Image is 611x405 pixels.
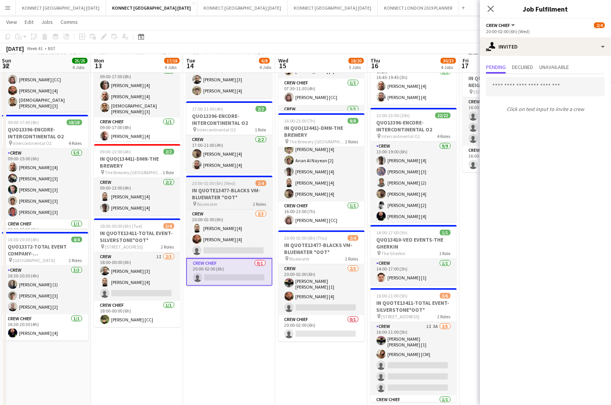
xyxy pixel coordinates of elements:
h3: IN QUO(13439)-NEIGHBOURHOOD EVENTS-EXCEL [463,75,549,89]
app-job-card: 17:00-21:00 (4h)2/2QUO13396-ENCORE-INTERCONTINENTAL O2 Intercontinental O21 RoleCrew2/217:00-21:0... [186,101,273,173]
span: 09:00-13:00 (4h) [100,149,131,155]
span: Intercontinental O2 [382,133,421,139]
span: 12 [1,61,11,70]
span: The Brewery [GEOGRAPHIC_DATA], [STREET_ADDRESS] [290,139,345,145]
app-card-role: Crew Chief1/116:30-20:30 (4h)[PERSON_NAME] [4] [2,314,88,341]
span: Crew Chief [486,22,510,28]
h3: QUO13396-ENCORE-INTERCONTINENTAL O2 [2,126,88,140]
div: 16:30-20:30 (4h)4/4QUO13372-TOTAL EVENT COMPANY-[GEOGRAPHIC_DATA] [GEOGRAPHIC_DATA]2 RolesCrew3/3... [2,232,88,341]
app-card-role: Crew2/320:00-02:00 (6h)[PERSON_NAME] [PERSON_NAME] [1][PERSON_NAME] [4] [278,264,365,315]
span: The Gherkin [382,250,406,256]
div: 4 Jobs [259,64,271,70]
span: 2 Roles [161,244,174,250]
span: 1 Role [163,170,174,175]
span: Thu [370,57,380,64]
span: 2/4 [256,180,266,186]
span: The Brewery [GEOGRAPHIC_DATA], [STREET_ADDRESS] [105,170,163,175]
app-job-card: 16:00-21:00 (5h)3/6IN QUOTE13411-TOTAL EVENT-SILVERSTONE*OOT* [STREET_ADDRESS]2 RolesCrew1I3A2/51... [370,288,457,402]
app-job-card: 18:00-00:00 (6h) (Tue)3/4IN QUOTE13411-TOTAL EVENT-SILVERSTONE*OOT* [STREET_ADDRESS]2 RolesCrew1I... [94,218,180,327]
app-card-role: Crew Chief0/120:00-02:00 (6h) [278,315,365,341]
span: 13:00-23:00 (10h) [377,113,410,118]
span: 2/2 [256,106,266,112]
span: Intercontinental O2 [13,140,52,146]
span: Bluewater [290,256,310,262]
span: 2/4 [594,22,605,28]
span: Wed [278,57,288,64]
h3: Job Fulfilment [480,4,611,14]
h3: IN QUO(13441)-DMN-THE BREWERY [94,155,180,169]
app-card-role: Crew0/316:00-20:00 (4h) [463,97,549,146]
span: 17:00-21:00 (4h) [192,106,224,112]
button: KONNECT [GEOGRAPHIC_DATA] [DATE] [16,0,106,15]
span: Week 41 [25,45,45,51]
button: KONNECT [GEOGRAPHIC_DATA] [DATE] [106,0,197,15]
p: Click on text input to invite a crew [480,103,611,116]
app-card-role: CHIPPIE3/309:00-18:00 (9h)[PERSON_NAME] [CC][PERSON_NAME] [4][DEMOGRAPHIC_DATA][PERSON_NAME] [3] [2,61,88,112]
span: 16:30-20:30 (4h) [8,237,39,242]
h3: QUO13396-ENCORE-INTERCONTINENTAL O2 [186,113,273,126]
app-card-role: Crew Chief1/107:30-11:30 (4h)[PERSON_NAME] [CC] [278,79,365,105]
app-card-role: Crew2/217:00-21:00 (4h)[PERSON_NAME] [4][PERSON_NAME] [4] [186,135,273,173]
span: 30/33 [441,58,456,64]
span: 20:00-02:00 (6h) (Thu) [284,235,328,241]
app-job-card: 16:00-23:00 (7h)8/8IN QUO(13441)-DMN-THE BREWERY The Brewery [GEOGRAPHIC_DATA], [STREET_ADDRESS]2... [278,113,365,227]
app-card-role: Crew Chief1/116:00-23:00 (7h)[PERSON_NAME] [CC] [278,202,365,228]
span: 25/25 [72,58,88,64]
span: [STREET_ADDRESS] [105,244,143,250]
app-card-role: Crew2/320:00-02:00 (6h)[PERSON_NAME] [4][PERSON_NAME] [4] [186,210,273,258]
span: 3/6 [440,293,451,299]
app-job-card: 13:00-23:00 (10h)22/22QUO13396-ENCORE-INTERCONTINENTAL O2 Intercontinental O24 RolesCrew9/913:00-... [370,108,457,222]
app-card-role: Crew9/913:00-19:00 (6h)[PERSON_NAME] [4][PERSON_NAME] [3][PERSON_NAME] (2)[PERSON_NAME] [4][PERSO... [370,142,457,257]
span: 17 [461,61,469,70]
span: 4 Roles [69,140,82,146]
app-job-card: 16:00-20:00 (4h)0/4IN QUO(13439)-NEIGHBOURHOOD EVENTS-EXCEL EXCEL [GEOGRAPHIC_DATA]2 RolesCrew0/3... [463,64,549,172]
span: 2 Roles [438,314,451,319]
span: 1 Role [255,127,266,133]
div: 3 Jobs [349,64,364,70]
app-card-role: Crew Chief1/109:00-15:00 (6h) [2,220,88,246]
app-job-card: 09:00-17:00 (8h)18/18QUO13396-ENCORE-INTERCONTINENTAL O2 Intercontinental O24 RolesCrew5/509:00-1... [2,115,88,229]
span: 16 [369,61,380,70]
button: KONNECT LONDON 2019 PLANNER [378,0,459,15]
span: 14 [185,61,195,70]
app-card-role: Crew2/209:00-13:00 (4h)[PERSON_NAME] [4][PERSON_NAME] [4] [94,178,180,215]
a: Jobs [38,17,56,27]
span: Jobs [41,18,53,25]
app-card-role: Crew1/114:00-17:00 (3h)[PERSON_NAME] [1] [370,259,457,285]
a: Edit [22,17,37,27]
span: 2 Roles [345,256,359,262]
span: 2 Roles [345,139,359,145]
app-card-role: Crew Chief0/116:00-20:00 (4h) [463,146,549,172]
span: Mon [94,57,104,64]
app-job-card: 08:00-17:00 (9h)12/12QUO13396-ENCORE-INTERCONTINENTAL O2 Intercontinental O24 Roles[PERSON_NAME] ... [94,27,180,141]
span: 4/4 [71,237,82,242]
app-job-card: 20:00-02:00 (6h) (Wed)2/4IN QUOTE13477-BLACKS VM-BLUEWATER *OOT* Bluewater2 RolesCrew2/320:00-02:... [186,176,273,286]
span: 18/20 [348,58,364,64]
span: 1/1 [440,230,451,235]
span: 2 Roles [69,257,82,263]
app-job-card: 20:00-02:00 (6h) (Thu)2/4IN QUOTE13477-BLACKS VM-BLUEWATER *OOT* Bluewater2 RolesCrew2/320:00-02:... [278,230,365,341]
h3: QUO13372-TOTAL EVENT COMPANY-[GEOGRAPHIC_DATA] [2,243,88,257]
app-card-role: Crew3/309:00-17:00 (8h)[PERSON_NAME] [4][PERSON_NAME] [4][DEMOGRAPHIC_DATA][PERSON_NAME] [3] [94,67,180,118]
h3: IN QUOTE13411-TOTAL EVENT-SILVERSTONE*OOT* [370,299,457,313]
span: 16:00-21:00 (5h) [377,293,408,299]
h3: QUO13396-ENCORE-INTERCONTINENTAL O2 [370,119,457,133]
span: 22/22 [435,113,451,118]
span: 14:00-17:00 (3h) [377,230,408,235]
app-card-role: Crew2/216:45-19:45 (3h)[PERSON_NAME] [4][PERSON_NAME] [4] [370,67,457,105]
span: 8/8 [348,118,359,124]
div: 4 Jobs [165,64,179,70]
div: Invited [480,37,611,56]
a: View [3,17,20,27]
span: 09:00-17:00 (8h) [8,119,39,125]
span: Fri [463,57,469,64]
span: 15 [277,61,288,70]
span: 2 Roles [253,201,266,207]
span: 18/18 [67,119,82,125]
h3: IN QUOTE13477-BLACKS VM-BLUEWATER *OOT* [186,187,273,201]
button: KONNECT [GEOGRAPHIC_DATA] [DATE] [197,0,288,15]
span: Sun [2,57,11,64]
